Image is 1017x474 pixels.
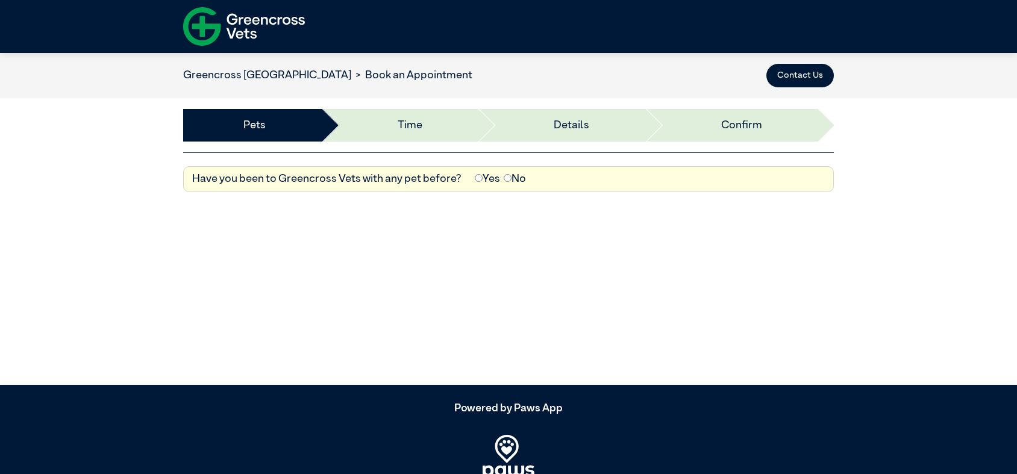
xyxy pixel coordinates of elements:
h5: Powered by Paws App [183,402,834,416]
label: Have you been to Greencross Vets with any pet before? [192,171,462,187]
label: No [504,171,526,187]
li: Book an Appointment [351,67,472,84]
nav: breadcrumb [183,67,472,84]
a: Pets [243,117,266,134]
img: f-logo [183,3,305,50]
label: Yes [475,171,500,187]
button: Contact Us [766,64,834,88]
input: Yes [475,174,483,182]
a: Greencross [GEOGRAPHIC_DATA] [183,70,351,81]
input: No [504,174,512,182]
